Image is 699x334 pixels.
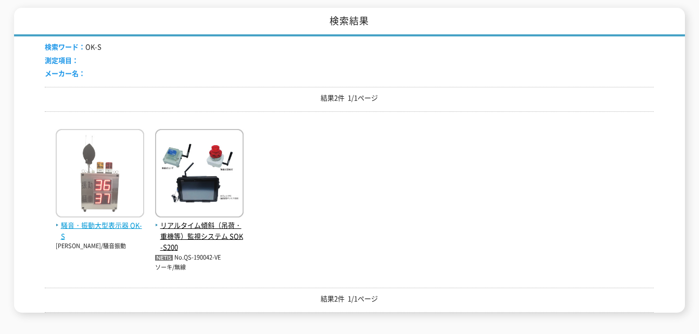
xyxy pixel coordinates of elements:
span: 検索ワード： [45,42,85,52]
p: 結果2件 1/1ページ [45,93,654,104]
p: ソーキ/無線 [155,263,244,272]
img: SOK-S200 [155,129,244,220]
a: 騒音・振動大型表示器 OK-S [56,209,144,241]
li: OK-S [45,42,101,53]
span: 騒音・振動大型表示器 OK-S [56,220,144,242]
h1: 検索結果 [14,8,685,36]
p: 結果2件 1/1ページ [45,293,654,304]
p: [PERSON_NAME]/騒音振動 [56,242,144,251]
img: OK-S [56,129,144,220]
span: リアルタイム傾斜（吊荷・重機等）監視システム SOK-S200 [155,220,244,252]
p: No.QS-190042-VE [155,252,244,263]
a: リアルタイム傾斜（吊荷・重機等）監視システム SOK-S200 [155,209,244,252]
span: メーカー名： [45,68,85,78]
span: 測定項目： [45,55,79,65]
